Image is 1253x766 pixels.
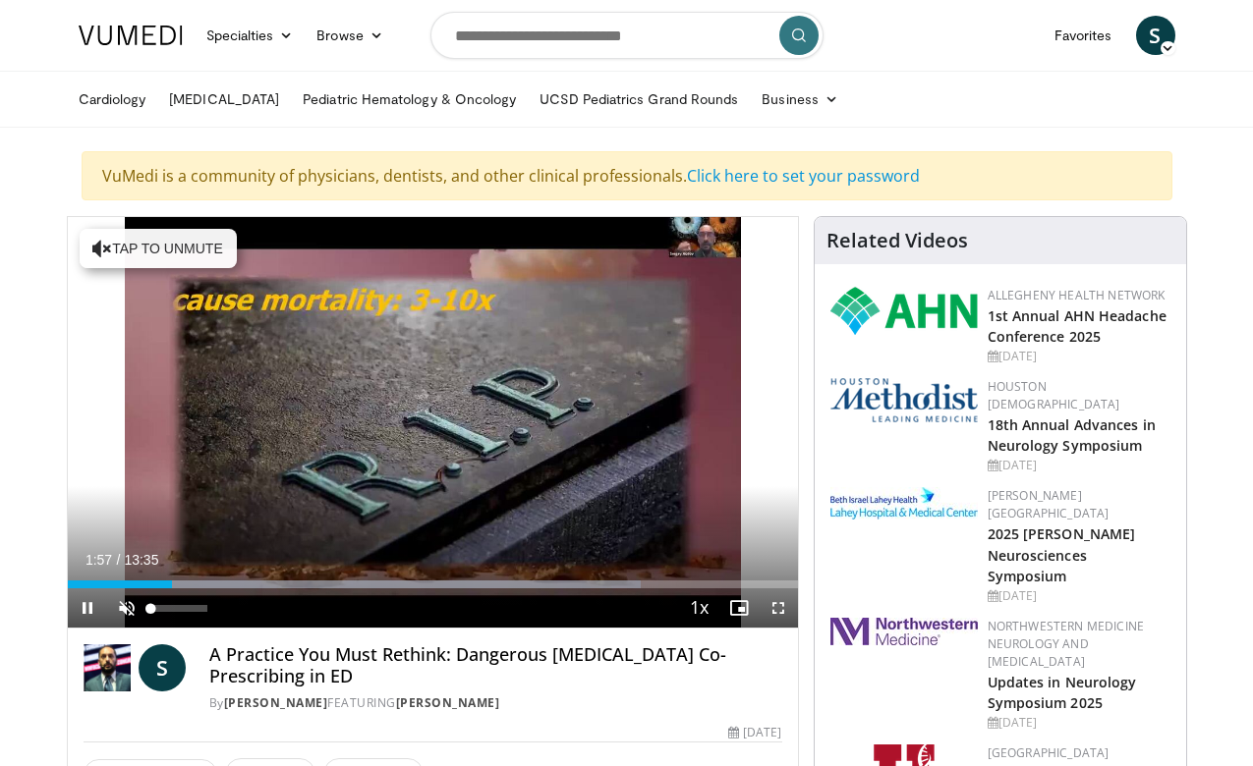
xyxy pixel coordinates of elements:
[80,229,237,268] button: Tap to unmute
[988,378,1120,412] a: Houston [DEMOGRAPHIC_DATA]
[68,580,798,588] div: Progress Bar
[224,694,328,711] a: [PERSON_NAME]
[988,618,1145,670] a: Northwestern Medicine Neurology and [MEDICAL_DATA]
[826,229,968,252] h4: Related Videos
[988,415,1156,455] a: 18th Annual Advances in Neurology Symposium
[82,151,1172,200] div: VuMedi is a community of physicians, dentists, and other clinical professionals.
[68,217,798,629] video-js: Video Player
[79,26,183,45] img: VuMedi Logo
[151,605,207,612] div: Volume Level
[750,80,850,119] a: Business
[728,724,781,741] div: [DATE]
[107,588,146,628] button: Unmute
[209,694,782,712] div: By FEATURING
[680,588,719,628] button: Playback Rate
[988,348,1170,365] div: [DATE]
[124,552,158,568] span: 13:35
[1043,16,1124,55] a: Favorites
[759,588,798,628] button: Fullscreen
[1136,16,1175,55] a: S
[830,287,978,335] img: 628ffacf-ddeb-4409-8647-b4d1102df243.png.150x105_q85_autocrop_double_scale_upscale_version-0.2.png
[988,587,1170,605] div: [DATE]
[85,552,112,568] span: 1:57
[139,644,186,691] a: S
[988,673,1137,712] a: Updates in Neurology Symposium 2025
[830,378,978,422] img: 5e4488cc-e109-4a4e-9fd9-73bb9237ee91.png.150x105_q85_autocrop_double_scale_upscale_version-0.2.png
[988,524,1136,584] a: 2025 [PERSON_NAME] Neurosciences Symposium
[305,16,395,55] a: Browse
[117,552,121,568] span: /
[157,80,291,119] a: [MEDICAL_DATA]
[291,80,528,119] a: Pediatric Hematology & Oncology
[67,80,158,119] a: Cardiology
[988,714,1170,732] div: [DATE]
[68,588,107,628] button: Pause
[988,487,1110,521] a: [PERSON_NAME][GEOGRAPHIC_DATA]
[988,287,1166,303] a: Allegheny Health Network
[396,694,500,711] a: [PERSON_NAME]
[687,165,920,187] a: Click here to set your password
[830,618,978,645] img: 2a462fb6-9365-492a-ac79-3166a6f924d8.png.150x105_q85_autocrop_double_scale_upscale_version-0.2.jpg
[195,16,306,55] a: Specialties
[830,487,978,520] img: e7977282-282c-4444-820d-7cc2733560fd.jpg.150x105_q85_autocrop_double_scale_upscale_version-0.2.jpg
[988,457,1170,474] div: [DATE]
[209,644,782,686] h4: A Practice You Must Rethink: Dangerous [MEDICAL_DATA] Co-Prescribing in ED
[528,80,750,119] a: UCSD Pediatrics Grand Rounds
[988,306,1167,346] a: 1st Annual AHN Headache Conference 2025
[719,588,759,628] button: Enable picture-in-picture mode
[84,644,131,691] img: Dr. Sergey Motov
[430,12,824,59] input: Search topics, interventions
